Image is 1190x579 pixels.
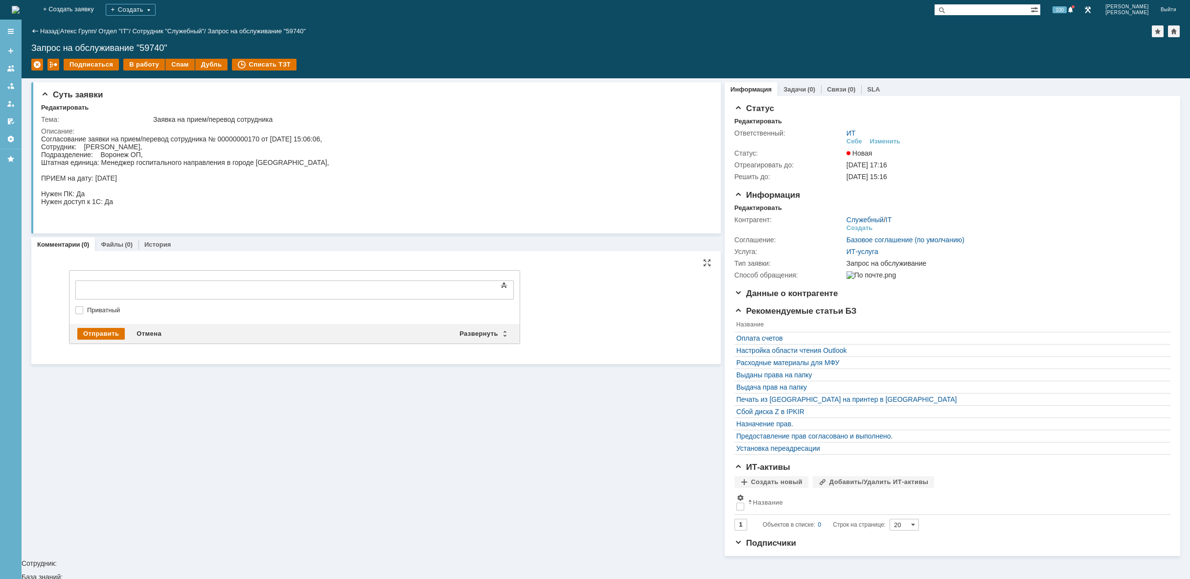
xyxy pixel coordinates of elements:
[734,236,845,244] div: Соглашение:
[736,359,1164,367] a: Расходные материалы для МФУ
[60,27,95,35] a: Атекс Групп
[3,61,19,76] a: Заявки на командах
[3,131,19,147] a: Настройки
[867,86,880,93] a: SLA
[144,241,171,248] a: История
[736,420,1164,428] a: Назначение прав.
[734,190,800,200] span: Информация
[847,236,964,244] a: Базовое соглашение (по умолчанию)
[847,129,856,137] a: ИТ
[41,104,89,112] div: Редактировать
[40,27,58,35] a: Назад
[847,86,855,93] div: (0)
[12,6,20,14] a: Перейти на домашнюю страницу
[736,395,1164,403] a: Печать из [GEOGRAPHIC_DATA] на принтер в [GEOGRAPHIC_DATA]
[763,521,815,528] span: Объектов в списке:
[87,306,512,314] label: Приватный
[734,117,782,125] div: Редактировать
[734,216,845,224] div: Контрагент:
[734,259,845,267] div: Тип заявки:
[847,271,896,279] img: По почте.png
[734,204,782,212] div: Редактировать
[847,216,892,224] div: /
[736,371,1164,379] a: Выданы права на папку
[41,90,103,99] span: Суть заявки
[847,224,872,232] div: Создать
[734,104,774,113] span: Статус
[132,27,207,35] div: /
[736,408,1164,416] a: Сбой диска Z в IPKIR
[125,241,133,248] div: (0)
[3,78,19,94] a: Заявки в моей ответственности
[827,86,846,93] a: Связи
[1053,6,1067,13] span: 100
[763,519,886,531] i: Строк на странице:
[132,27,204,35] a: Сотрудник "Служебный"
[1152,25,1164,37] div: Добавить в избранное
[870,138,901,145] div: Изменить
[818,519,822,531] div: 0
[703,259,711,267] div: На всю страницу
[3,114,19,129] a: Мои согласования
[847,259,1164,267] div: Запрос на обслуживание
[41,116,151,123] div: Тема:
[47,59,59,70] div: Работа с массовостью
[3,96,19,112] a: Мои заявки
[783,86,806,93] a: Задачи
[734,173,845,181] div: Решить до:
[807,86,815,93] div: (0)
[734,129,845,137] div: Ответственный:
[734,161,845,169] div: Отреагировать до:
[1105,4,1149,10] span: [PERSON_NAME]
[31,59,43,70] div: Удалить
[736,334,1164,342] a: Оплата счетов
[22,78,1190,567] div: Сотрудник:
[153,116,704,123] div: Заявка на прием/перевод сотрудника
[736,347,1164,354] div: Настройка области чтения Outlook
[734,248,845,255] div: Услуга:
[736,494,744,502] span: Настройки
[1082,4,1094,16] a: Перейти в интерфейс администратора
[31,43,1180,53] div: Запрос на обслуживание "59740"
[746,492,1166,515] th: Название
[12,6,20,14] img: logo
[3,43,19,59] a: Создать заявку
[734,149,845,157] div: Статус:
[736,383,1164,391] a: Выдача прав на папку
[98,27,129,35] a: Отдел "IT"
[37,241,80,248] a: Комментарии
[734,271,845,279] div: Способ обращения:
[847,173,887,181] span: [DATE] 15:16
[734,463,790,472] span: ИТ-активы
[736,444,1164,452] a: Установка переадресации
[101,241,123,248] a: Файлы
[847,216,884,224] a: Служебный
[734,289,838,298] span: Данные о контрагенте
[847,161,887,169] span: [DATE] 17:16
[753,499,783,506] div: Название
[734,306,857,316] span: Рекомендуемые статьи БЗ
[58,27,60,34] div: |
[1030,4,1040,14] span: Расширенный поиск
[106,4,156,16] div: Создать
[207,27,306,35] div: Запрос на обслуживание "59740"
[41,127,706,135] div: Описание:
[736,432,1164,440] a: Предоставление прав согласовано и выполнено.
[847,248,878,255] a: ИТ-услуга
[847,138,862,145] div: Себе
[60,27,99,35] div: /
[731,86,772,93] a: Информация
[1105,10,1149,16] span: [PERSON_NAME]
[886,216,892,224] a: IT
[847,149,872,157] span: Новая
[82,241,90,248] div: (0)
[1168,25,1180,37] div: Сделать домашней страницей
